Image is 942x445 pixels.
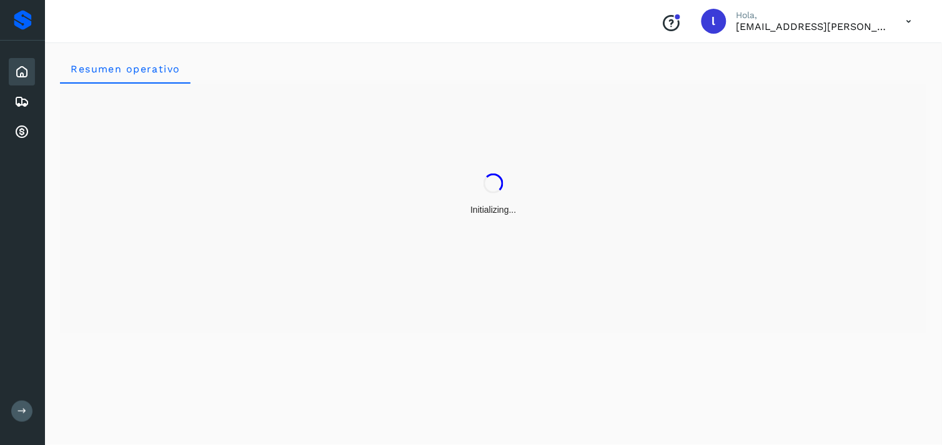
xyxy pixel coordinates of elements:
[9,88,35,115] div: Embarques
[9,118,35,145] div: Cuentas por cobrar
[70,63,181,75] span: Resumen operativo
[9,58,35,86] div: Inicio
[736,21,886,32] p: lauraamalia.castillo@xpertal.com
[736,10,886,21] p: Hola,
